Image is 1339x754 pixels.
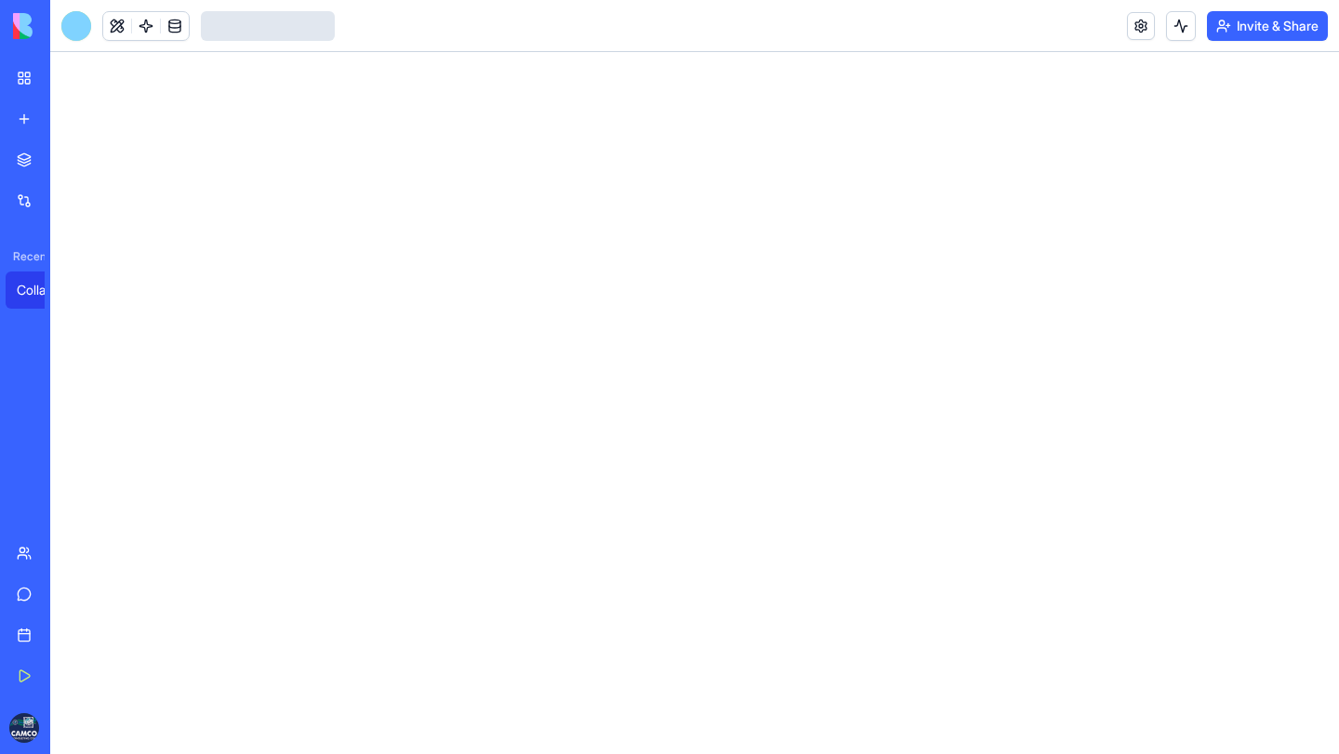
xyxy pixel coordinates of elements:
[1207,11,1328,41] button: Invite & Share
[17,281,69,299] div: Collab Manager for Influencers
[6,271,80,309] a: Collab Manager for Influencers
[9,713,39,743] img: ACg8ocIAOTJKTZJOh5jey9wSfF8Ur3xtZ1x7kb3L-W9u9bBLVmKS8SQ=s96-c
[6,249,45,264] span: Recent
[13,13,128,39] img: logo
